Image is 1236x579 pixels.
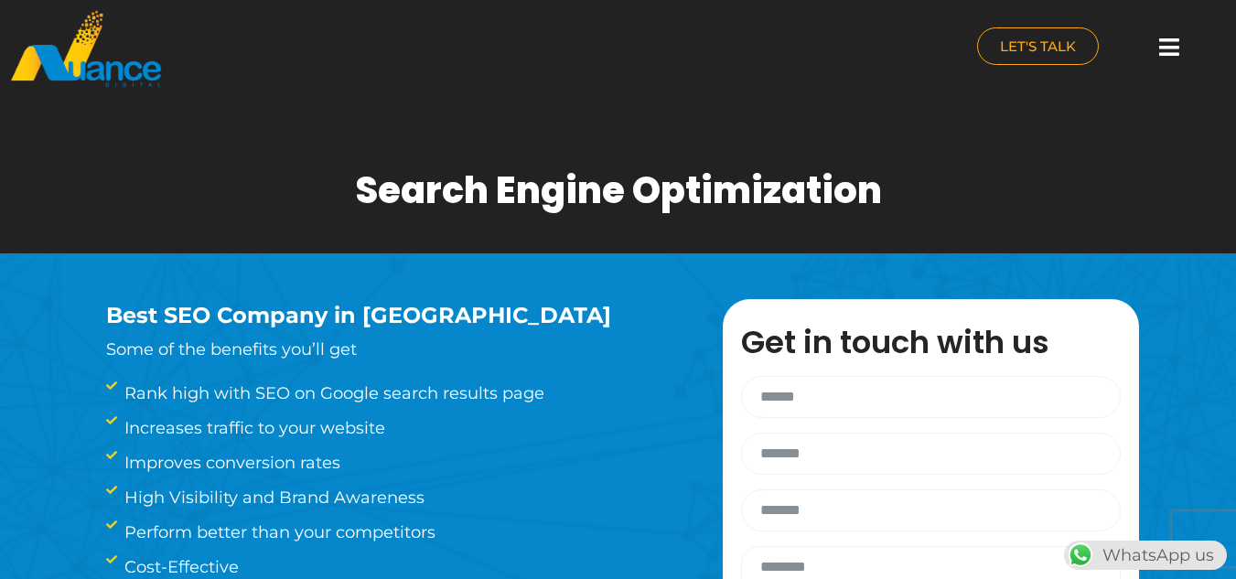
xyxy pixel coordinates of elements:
span: Rank high with SEO on Google search results page [120,381,544,406]
h3: Get in touch with us [741,327,1139,358]
a: nuance-qatar_logo [9,9,609,89]
h3: Best SEO Company in [GEOGRAPHIC_DATA] [106,303,668,329]
span: Increases traffic to your website [120,415,385,441]
img: WhatsApp [1066,541,1095,570]
span: Improves conversion rates [120,450,340,476]
div: WhatsApp us [1064,541,1227,570]
span: High Visibility and Brand Awareness [120,485,425,510]
div: Some of the benefits you’ll get [106,303,668,362]
span: Perform better than your competitors [120,520,435,545]
span: LET'S TALK [1000,39,1076,53]
img: nuance-qatar_logo [9,9,163,89]
a: LET'S TALK [977,27,1099,65]
a: WhatsAppWhatsApp us [1064,545,1227,565]
h1: Search Engine Optimization [355,168,882,212]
